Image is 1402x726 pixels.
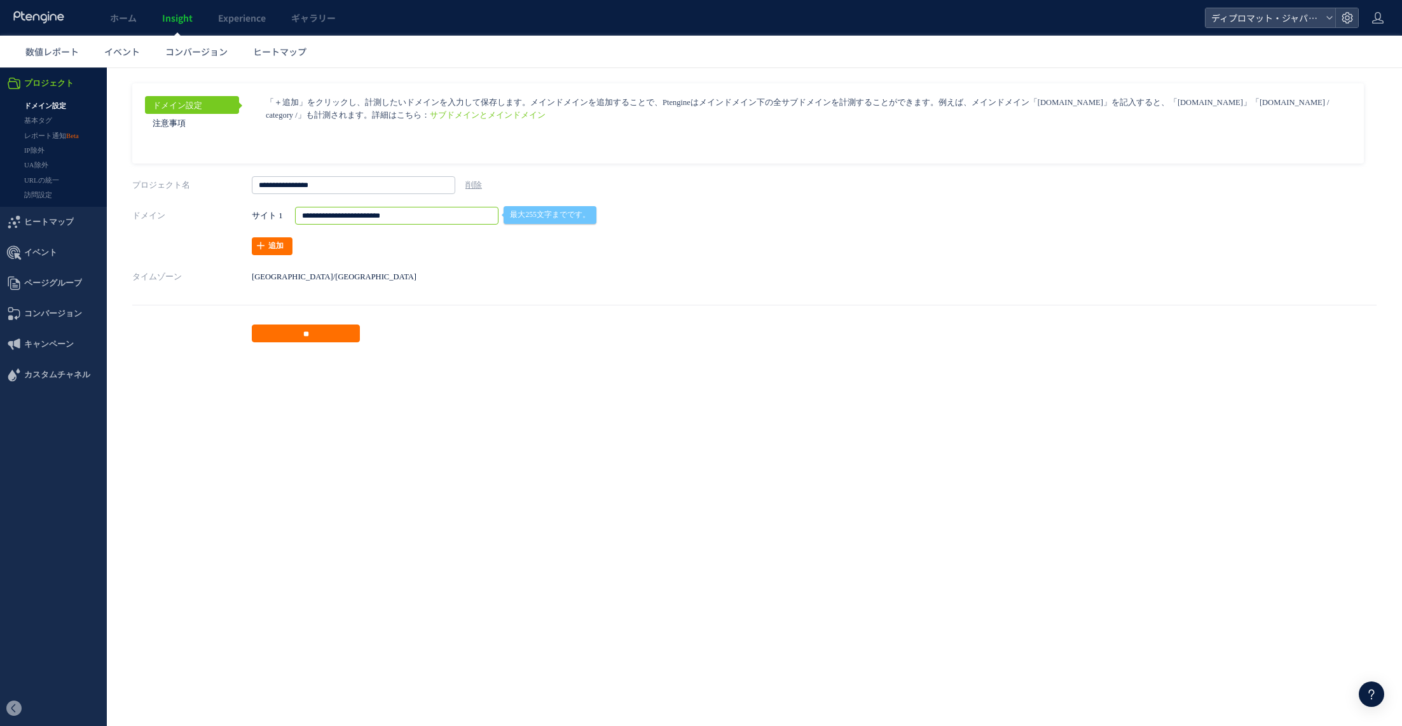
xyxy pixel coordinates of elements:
[145,29,239,46] a: ドメイン設定
[252,205,416,214] span: [GEOGRAPHIC_DATA]/[GEOGRAPHIC_DATA]
[104,45,140,58] span: イベント
[24,1,74,31] span: プロジェクト
[253,45,306,58] span: ヒートマップ
[165,45,228,58] span: コンバージョン
[252,170,292,188] a: 追加
[24,139,74,170] span: ヒートマップ
[291,11,336,24] span: ギャラリー
[24,170,57,200] span: イベント
[145,46,239,64] a: 注意事項
[218,11,266,24] span: Experience
[132,109,252,127] label: プロジェクト名
[24,262,74,292] span: キャンペーン
[252,139,282,157] strong: サイト 1
[24,200,82,231] span: ページグループ
[110,11,137,24] span: ホーム
[24,292,90,323] span: カスタムチャネル
[132,139,252,157] label: ドメイン
[504,139,596,157] span: 最大255文字までです。
[465,113,482,122] a: 削除
[430,43,546,52] a: サブドメインとメインドメイン
[132,200,252,218] label: タイムゾーン
[25,45,79,58] span: 数値レポート
[162,11,193,24] span: Insight
[1207,8,1321,27] span: ディプロマット・ジャパン株式会社
[24,231,82,262] span: コンバージョン
[266,29,1330,54] p: 「＋追加」をクリックし、計測したいドメインを入力して保存します。メインドメインを追加することで、Ptengineはメインドメイン下の全サブドメインを計測することができます。例えば、メインドメイン...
